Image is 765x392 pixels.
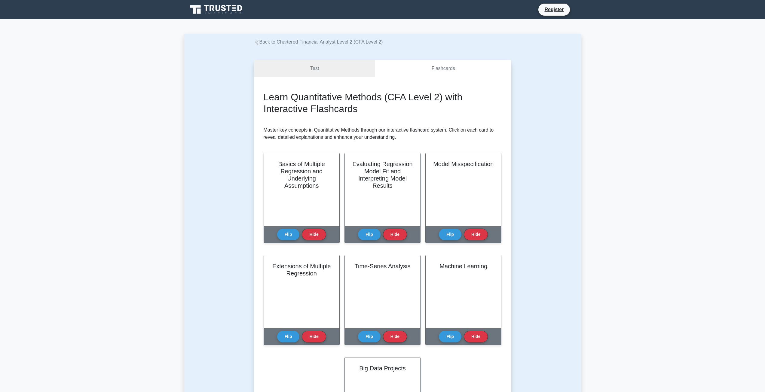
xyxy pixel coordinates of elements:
button: Hide [302,331,326,342]
h2: Learn Quantitative Methods (CFA Level 2) with Interactive Flashcards [264,91,502,114]
button: Flip [277,331,300,342]
h2: Extensions of Multiple Regression [271,263,332,277]
button: Flip [358,331,381,342]
button: Flip [277,229,300,240]
a: Register [541,6,567,13]
button: Hide [464,331,488,342]
button: Flip [439,229,461,240]
h2: Time-Series Analysis [352,263,413,270]
button: Hide [464,229,488,240]
h2: Model Misspecification [433,160,494,168]
h2: Big Data Projects [352,365,413,372]
button: Hide [383,331,407,342]
h2: Evaluating Regression Model Fit and Interpreting Model Results [352,160,413,189]
p: Master key concepts in Quantitative Methods through our interactive flashcard system. Click on ea... [264,126,502,141]
h2: Basics of Multiple Regression and Underlying Assumptions [271,160,332,189]
a: Flashcards [375,60,511,77]
a: Test [254,60,375,77]
h2: Machine Learning [433,263,494,270]
button: Flip [439,331,461,342]
button: Hide [302,229,326,240]
a: Back to Chartered Financial Analyst Level 2 (CFA Level 2) [254,39,383,44]
button: Hide [383,229,407,240]
button: Flip [358,229,381,240]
